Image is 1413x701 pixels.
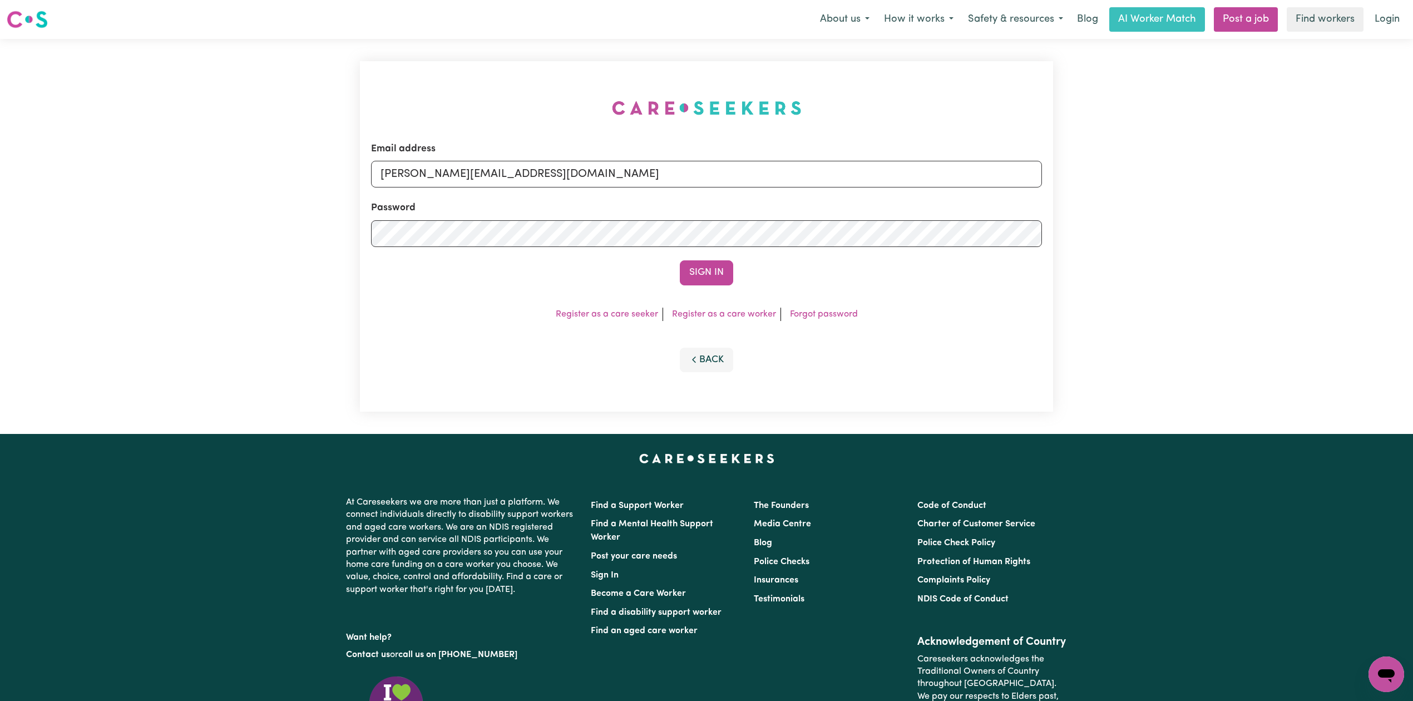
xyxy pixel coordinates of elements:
a: Media Centre [754,520,811,529]
a: Testimonials [754,595,804,604]
button: Back [680,348,733,372]
a: Login [1368,7,1406,32]
a: Sign In [591,571,619,580]
button: Safety & resources [961,8,1070,31]
img: Careseekers logo [7,9,48,29]
a: Post your care needs [591,552,677,561]
a: NDIS Code of Conduct [917,595,1009,604]
a: Register as a care seeker [556,310,658,319]
a: Protection of Human Rights [917,557,1030,566]
a: Register as a care worker [672,310,776,319]
button: How it works [877,8,961,31]
a: Find a disability support worker [591,608,722,617]
button: About us [813,8,877,31]
label: Email address [371,142,436,156]
label: Password [371,201,416,215]
a: Charter of Customer Service [917,520,1035,529]
a: Careseekers logo [7,7,48,32]
p: or [346,644,577,665]
a: Post a job [1214,7,1278,32]
a: The Founders [754,501,809,510]
h2: Acknowledgement of Country [917,635,1067,649]
a: Find an aged care worker [591,626,698,635]
a: Contact us [346,650,390,659]
a: Code of Conduct [917,501,986,510]
a: Find a Mental Health Support Worker [591,520,713,542]
a: Police Checks [754,557,809,566]
a: Blog [1070,7,1105,32]
a: Find a Support Worker [591,501,684,510]
a: AI Worker Match [1109,7,1205,32]
a: Careseekers home page [639,454,774,463]
a: Blog [754,539,772,547]
a: Find workers [1287,7,1363,32]
p: Want help? [346,627,577,644]
input: Email address [371,161,1042,187]
p: At Careseekers we are more than just a platform. We connect individuals directly to disability su... [346,492,577,600]
a: Complaints Policy [917,576,990,585]
a: call us on [PHONE_NUMBER] [398,650,517,659]
a: Become a Care Worker [591,589,686,598]
a: Insurances [754,576,798,585]
a: Forgot password [790,310,858,319]
button: Sign In [680,260,733,285]
iframe: Button to launch messaging window [1368,656,1404,692]
a: Police Check Policy [917,539,995,547]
